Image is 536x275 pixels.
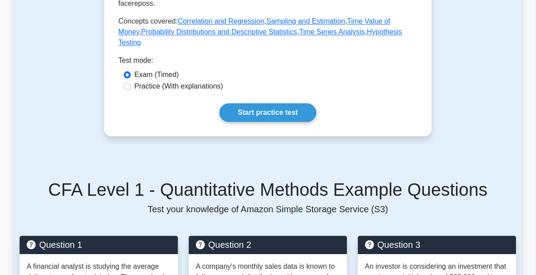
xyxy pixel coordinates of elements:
a: Sampling and Estimation [267,17,345,25]
div: Test mode: [118,55,418,69]
p: Concepts covered: , , , , , [118,16,418,48]
label: Practice (With explanations) [134,81,223,92]
p: Test your knowledge of Amazon Simple Storage Service (S3) [20,204,516,214]
h5: CFA Level 1 - Quantitative Methods Example Questions [20,179,516,200]
h5: Question 2 [196,239,340,250]
label: Exam (Timed) [134,69,179,80]
h5: Question 3 [365,239,509,250]
a: Correlation and Regression [178,17,264,25]
h5: Question 1 [27,239,171,250]
a: Start practice test [219,103,316,122]
a: Probability Distributions and Descriptive Statistics [141,28,297,36]
a: Time Series Analysis [299,28,365,36]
